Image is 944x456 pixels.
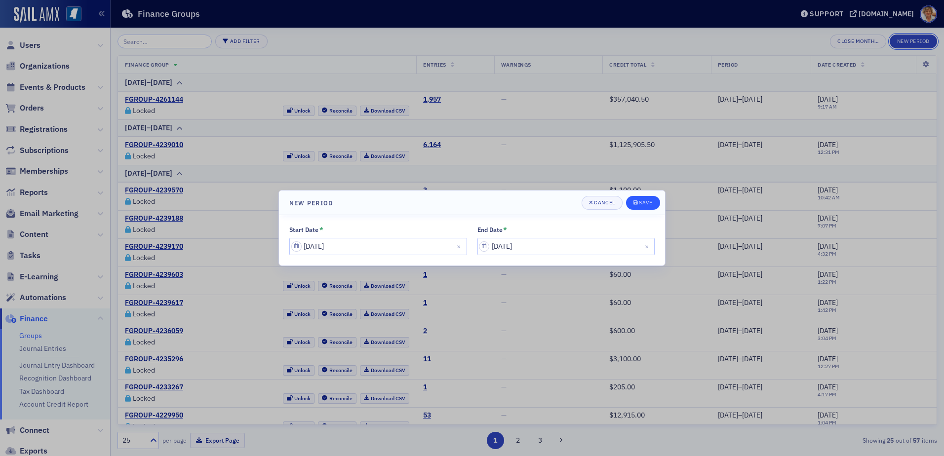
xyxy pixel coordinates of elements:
[641,238,655,255] button: Close
[477,238,655,255] input: MM/DD/YYYY
[289,238,467,255] input: MM/DD/YYYY
[477,226,503,233] div: End Date
[454,238,467,255] button: Close
[594,200,615,205] div: Cancel
[503,226,507,234] abbr: This field is required
[626,196,660,210] button: Save
[289,198,333,207] h4: New Period
[639,200,652,205] div: Save
[582,196,623,210] button: Cancel
[289,226,318,233] div: Start Date
[319,226,323,234] abbr: This field is required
